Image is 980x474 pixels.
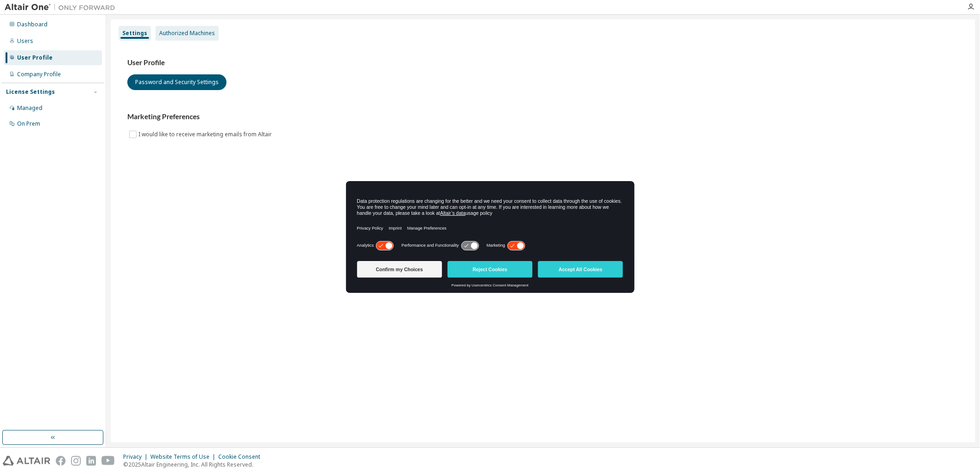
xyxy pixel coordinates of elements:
[122,30,147,37] div: Settings
[150,453,218,461] div: Website Terms of Use
[127,58,959,67] h3: User Profile
[6,88,55,96] div: License Settings
[17,120,40,128] div: On Prem
[71,456,81,466] img: instagram.svg
[3,456,50,466] img: altair_logo.svg
[17,104,42,112] div: Managed
[127,112,959,122] h3: Marketing Preferences
[5,3,120,12] img: Altair One
[127,74,227,90] button: Password and Security Settings
[86,456,96,466] img: linkedin.svg
[17,37,33,45] div: Users
[123,453,150,461] div: Privacy
[17,21,48,28] div: Dashboard
[138,129,274,140] label: I would like to receive marketing emails from Altair
[159,30,215,37] div: Authorized Machines
[17,54,53,61] div: User Profile
[123,461,266,468] p: © 2025 Altair Engineering, Inc. All Rights Reserved.
[102,456,115,466] img: youtube.svg
[56,456,66,466] img: facebook.svg
[17,71,61,78] div: Company Profile
[218,453,266,461] div: Cookie Consent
